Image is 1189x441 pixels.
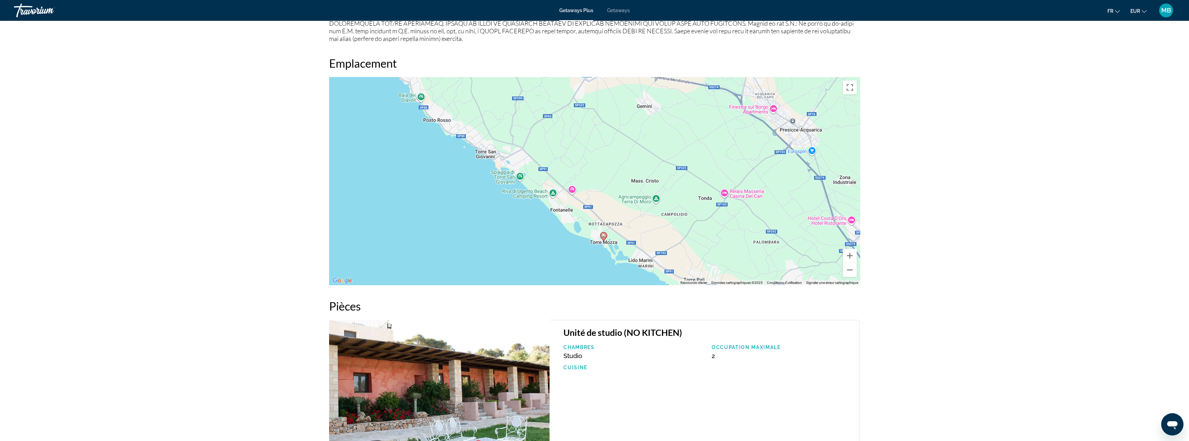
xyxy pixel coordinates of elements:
p: Occupation maximale [712,345,853,350]
h2: Pièces [329,299,860,313]
a: Conditions d'utilisation (s'ouvre dans un nouvel onglet) [767,281,802,285]
a: Signaler une erreur cartographique [806,281,858,285]
iframe: Bouton de lancement de la fenêtre de messagerie [1161,413,1183,435]
a: Getaways [607,8,630,13]
span: EUR [1130,8,1140,14]
span: MB [1161,7,1171,14]
span: fr [1107,8,1113,14]
button: Zoom avant [843,249,857,263]
span: Données cartographiques ©2025 [711,281,763,285]
button: Zoom arrière [843,263,857,277]
span: 2 [712,352,715,359]
button: Change currency [1130,6,1147,16]
button: User Menu [1157,3,1175,18]
h2: Emplacement [329,56,860,70]
img: Google [331,276,354,285]
h3: Unité de studio (NO KITCHEN) [563,327,853,338]
p: Cuisine [563,365,705,370]
a: Ouvrir cette zone dans Google Maps (dans une nouvelle fenêtre) [331,276,354,285]
span: Studio [563,352,582,359]
button: Change language [1107,6,1120,16]
button: Passer en plein écran [843,80,857,94]
a: Getaways Plus [559,8,593,13]
p: Chambres [563,345,705,350]
a: Travorium [14,1,83,19]
button: Raccourcis clavier [680,280,707,285]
